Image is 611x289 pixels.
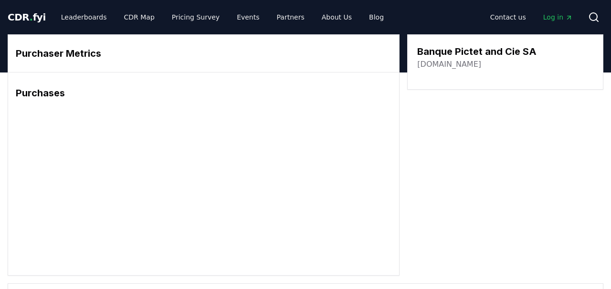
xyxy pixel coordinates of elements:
a: Partners [269,9,312,26]
span: CDR fyi [8,11,46,23]
nav: Main [483,9,580,26]
nav: Main [53,9,391,26]
h3: Banque Pictet and Cie SA [417,44,537,59]
h3: Purchaser Metrics [16,46,391,61]
h3: Purchases [16,86,391,100]
a: Leaderboards [53,9,115,26]
a: CDR Map [116,9,162,26]
a: Contact us [483,9,534,26]
a: About Us [314,9,359,26]
span: . [30,11,33,23]
a: Blog [361,9,391,26]
span: Log in [543,12,573,22]
a: Pricing Survey [164,9,227,26]
a: CDR.fyi [8,10,46,24]
a: Events [229,9,267,26]
a: Log in [536,9,580,26]
a: [DOMAIN_NAME] [417,59,481,70]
